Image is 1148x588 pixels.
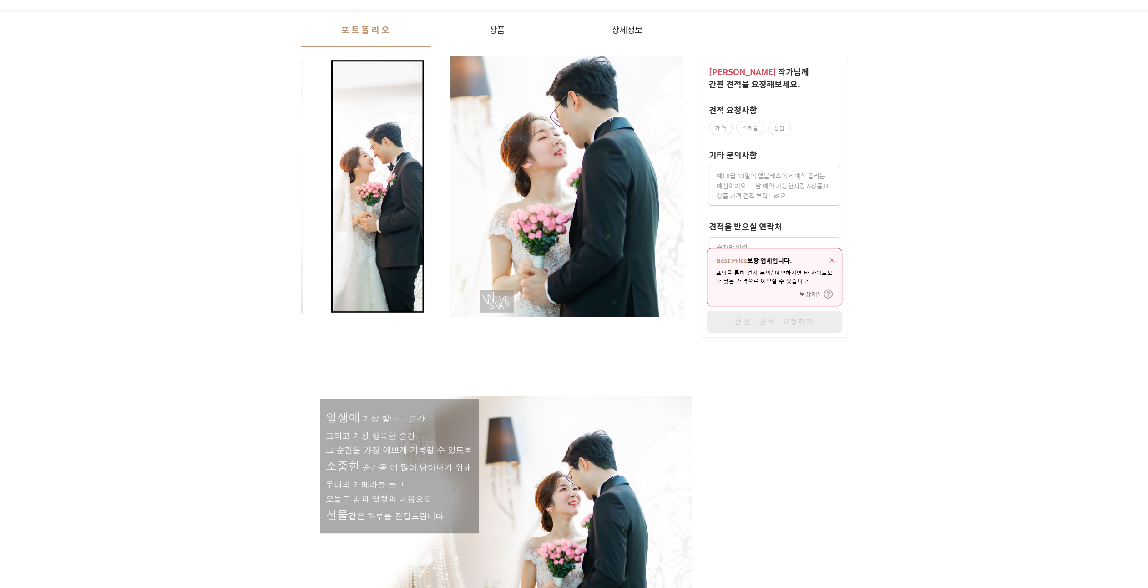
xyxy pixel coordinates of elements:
[736,121,764,135] label: 스케줄
[60,289,117,311] a: 대화
[117,289,175,311] a: 설정
[707,311,842,333] button: 간편 견적 요청하기
[709,220,782,233] label: 견적을 받으실 연락처
[716,269,833,285] p: 프딩을 통해 견적 문의/예약하시면 타 사이트보다 낮은 가격으로 예약할 수 있습니다.
[768,121,791,135] label: 상담
[799,289,833,299] button: 보장제도
[3,289,60,311] a: 홈
[709,149,757,161] label: 기타 문의사항
[301,13,432,47] button: 포트폴리오
[141,302,152,309] span: 설정
[562,13,693,47] button: 상세정보
[431,13,562,47] button: 상품
[824,289,833,299] img: icon-question.5a88751f.svg
[799,289,823,299] span: 보장제도
[716,255,747,265] strong: Best Price
[83,303,94,310] span: 대화
[29,302,34,309] span: 홈
[709,121,733,135] label: 가격
[709,66,809,90] span: 작가 님께 간편 견적을 요청해보세요.
[829,258,834,263] img: icon-close-red.bbe98f0c.svg
[709,66,776,78] span: [PERSON_NAME]
[709,104,757,116] label: 견적 요청사항
[716,256,833,265] p: 보장 업체입니다.
[709,237,840,257] input: 숫자만 입력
